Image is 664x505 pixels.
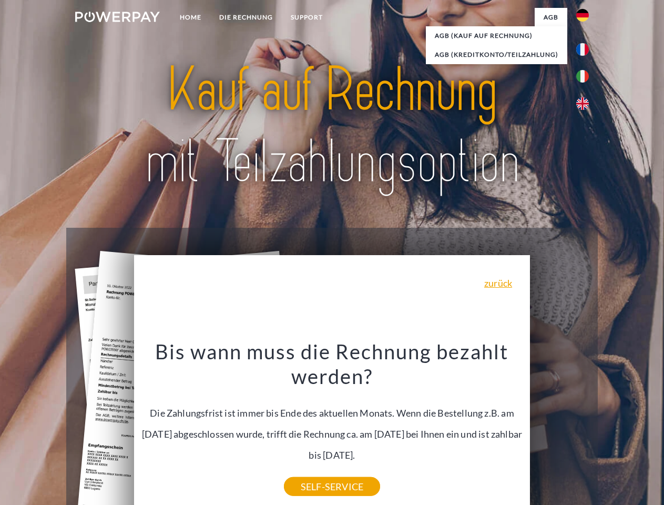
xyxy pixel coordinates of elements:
[426,26,567,45] a: AGB (Kauf auf Rechnung)
[576,97,589,110] img: en
[484,278,512,288] a: zurück
[171,8,210,27] a: Home
[140,339,524,389] h3: Bis wann muss die Rechnung bezahlt werden?
[576,9,589,22] img: de
[426,45,567,64] a: AGB (Kreditkonto/Teilzahlung)
[535,8,567,27] a: agb
[284,477,380,496] a: SELF-SERVICE
[75,12,160,22] img: logo-powerpay-white.svg
[140,339,524,487] div: Die Zahlungsfrist ist immer bis Ende des aktuellen Monats. Wenn die Bestellung z.B. am [DATE] abg...
[210,8,282,27] a: DIE RECHNUNG
[576,43,589,56] img: fr
[100,50,564,201] img: title-powerpay_de.svg
[576,70,589,83] img: it
[282,8,332,27] a: SUPPORT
